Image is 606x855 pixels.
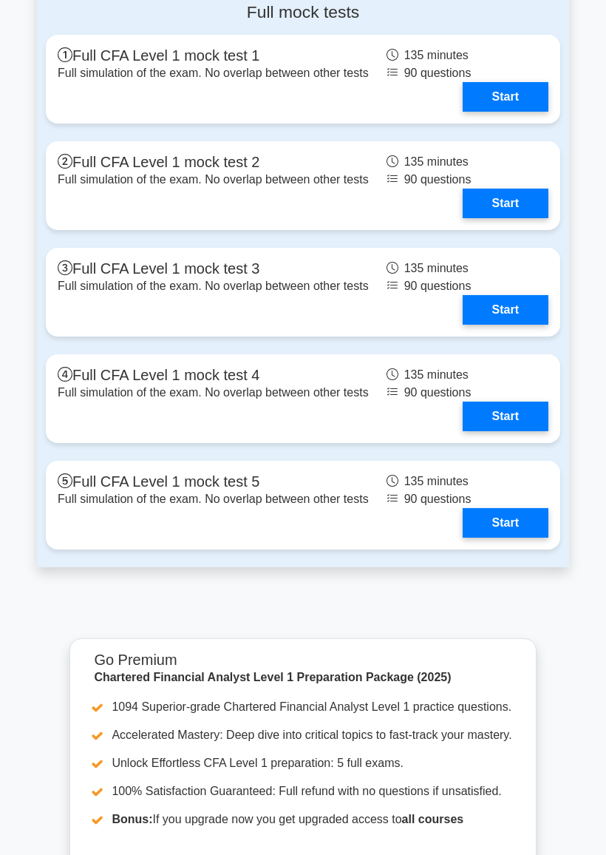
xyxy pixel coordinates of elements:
[463,402,548,431] a: Start
[463,508,548,538] a: Start
[463,189,548,218] a: Start
[46,2,560,22] h4: Full mock tests
[463,295,548,325] a: Start
[463,82,548,112] a: Start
